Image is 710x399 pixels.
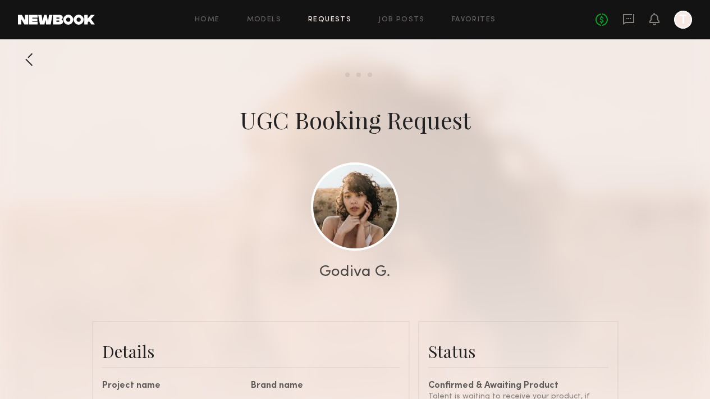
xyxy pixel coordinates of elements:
[319,264,391,280] div: Godiva G.
[251,382,391,391] div: Brand name
[240,104,471,135] div: UGC Booking Request
[102,382,242,391] div: Project name
[674,11,692,29] a: T
[452,16,496,24] a: Favorites
[308,16,351,24] a: Requests
[195,16,220,24] a: Home
[102,340,400,362] div: Details
[428,382,608,391] div: Confirmed & Awaiting Product
[378,16,425,24] a: Job Posts
[428,340,608,362] div: Status
[247,16,281,24] a: Models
